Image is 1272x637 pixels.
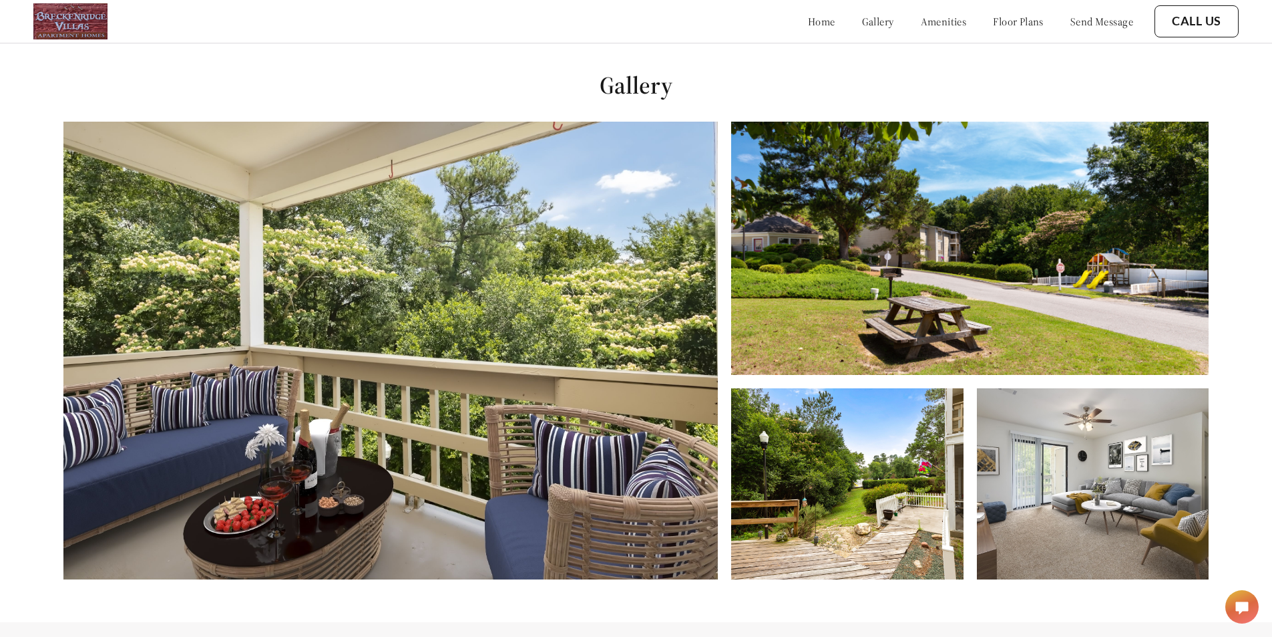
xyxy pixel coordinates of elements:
[1172,14,1221,29] a: Call Us
[921,15,967,28] a: amenities
[808,15,835,28] a: home
[977,388,1209,580] img: Alt text
[731,388,963,580] img: Alt text
[63,122,718,580] img: Alt text
[1070,15,1133,28] a: send message
[731,122,1208,375] img: Alt text
[33,3,108,39] img: logo.png
[862,15,894,28] a: gallery
[993,15,1044,28] a: floor plans
[1154,5,1239,37] button: Call Us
